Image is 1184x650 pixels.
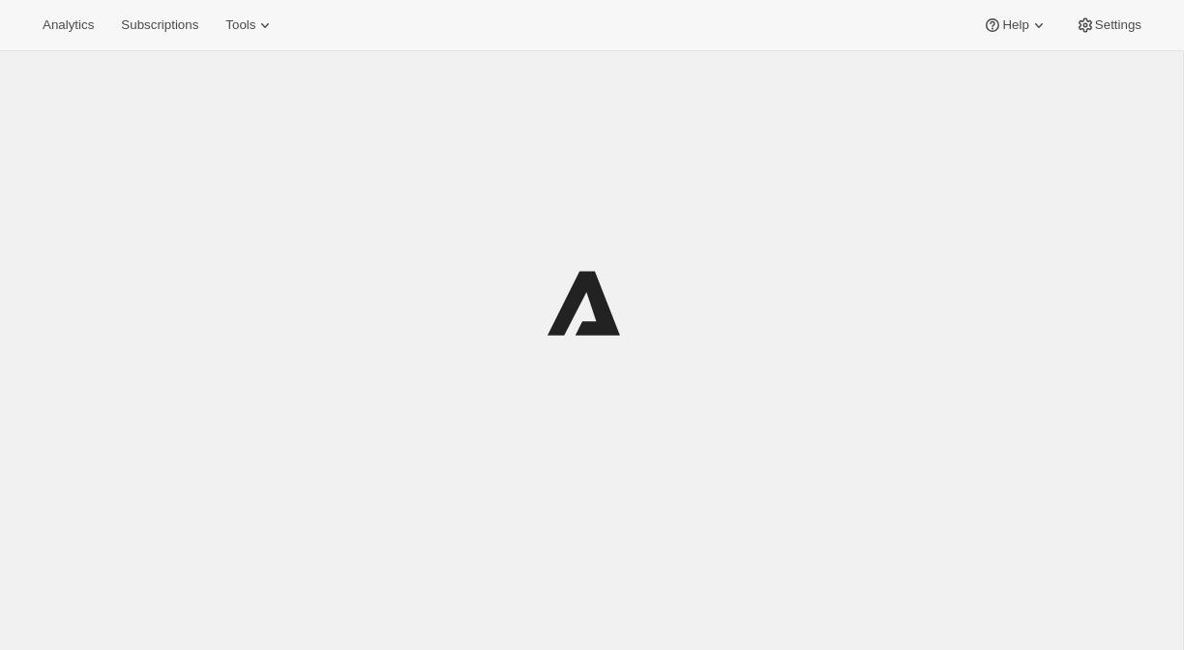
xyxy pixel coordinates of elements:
[214,12,286,39] button: Tools
[109,12,210,39] button: Subscriptions
[121,17,198,33] span: Subscriptions
[31,12,105,39] button: Analytics
[225,17,255,33] span: Tools
[971,12,1059,39] button: Help
[1095,17,1141,33] span: Settings
[1064,12,1153,39] button: Settings
[43,17,94,33] span: Analytics
[1002,17,1028,33] span: Help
